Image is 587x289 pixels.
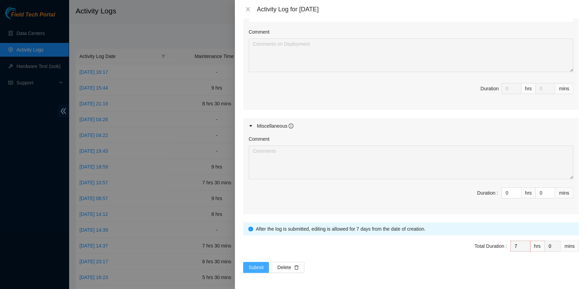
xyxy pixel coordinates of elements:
[277,264,291,271] span: Delete
[249,38,573,72] textarea: Comment
[243,6,253,13] button: Close
[248,227,253,231] span: info-circle
[521,83,536,94] div: hrs
[477,189,498,197] div: Duration :
[249,124,253,128] span: caret-right
[294,265,299,270] span: delete
[480,85,499,92] div: Duration
[257,5,579,13] div: Activity Log for [DATE]
[249,264,264,271] span: Submit
[243,118,579,134] div: Miscellaneous info-circle
[249,146,573,179] textarea: Comment
[561,241,579,252] div: mins
[521,187,536,198] div: hrs
[249,135,270,143] label: Comment
[555,187,573,198] div: mins
[475,242,507,250] div: Total Duration :
[245,7,251,12] span: close
[272,262,304,273] button: Deletedelete
[256,225,574,233] div: After the log is submitted, editing is allowed for 7 days from the date of creation.
[249,28,270,36] label: Comment
[243,262,269,273] button: Submit
[555,83,573,94] div: mins
[257,122,294,130] div: Miscellaneous
[289,124,293,128] span: info-circle
[530,241,545,252] div: hrs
